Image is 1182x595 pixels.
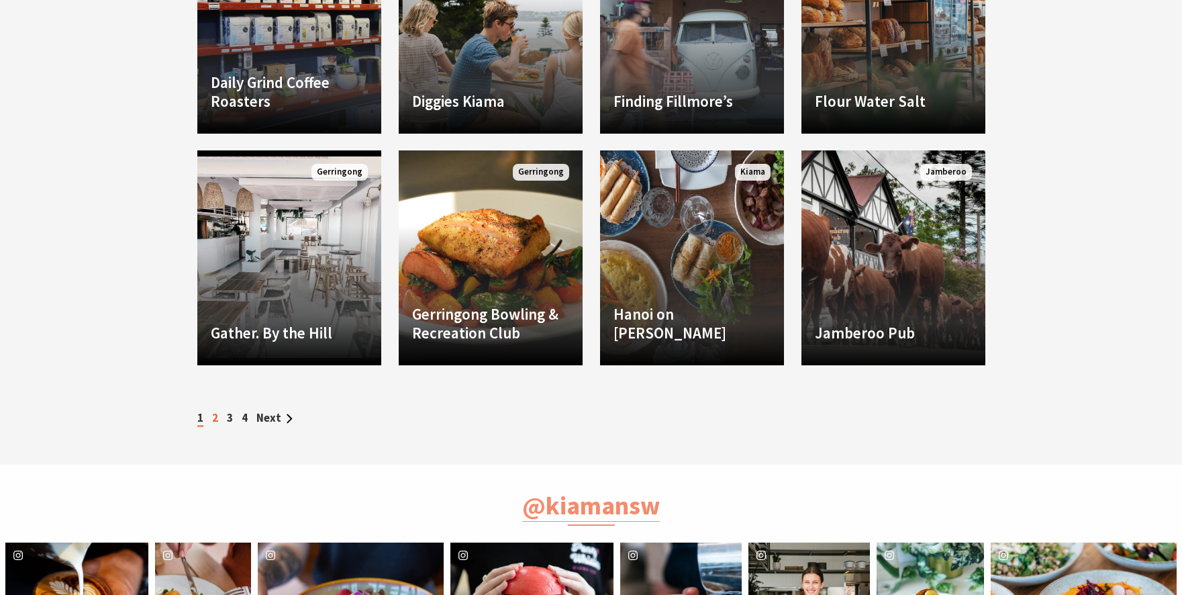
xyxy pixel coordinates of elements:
a: Another Image Used Hanoi on [PERSON_NAME] Kiama [600,150,784,365]
h4: Hanoi on [PERSON_NAME] [613,305,771,342]
span: Kiama [735,164,771,181]
span: Gerringong [513,164,569,181]
h4: Finding Fillmore’s [613,92,771,111]
a: Another Image Used Gerringong Bowling & Recreation Club Gerringong [399,150,583,365]
a: 3 [227,410,233,425]
a: 2 [212,410,218,425]
svg: instagram icon [626,548,640,563]
svg: instagram icon [160,548,175,563]
h4: Flour Water Salt [815,92,972,111]
a: 4 [242,410,248,425]
svg: instagram icon [11,548,26,563]
h4: Diggies Kiama [412,92,569,111]
a: Another Image Used Jamberoo Pub Jamberoo [801,150,985,365]
svg: instagram icon [882,548,897,563]
h4: Gather. By the Hill [211,324,368,342]
span: 1 [197,410,203,427]
svg: instagram icon [754,548,769,563]
svg: instagram icon [456,548,471,563]
h4: Jamberoo Pub [815,324,972,342]
svg: instagram icon [263,548,278,563]
span: Gerringong [311,164,368,181]
h4: Daily Grind Coffee Roasters [211,73,368,110]
a: Next [256,410,293,425]
a: @kiamansw [522,490,660,522]
span: Jamberoo [920,164,972,181]
h4: Gerringong Bowling & Recreation Club [412,305,569,342]
svg: instagram icon [996,548,1011,563]
a: Another Image Used Gather. By the Hill Gerringong [197,150,381,365]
